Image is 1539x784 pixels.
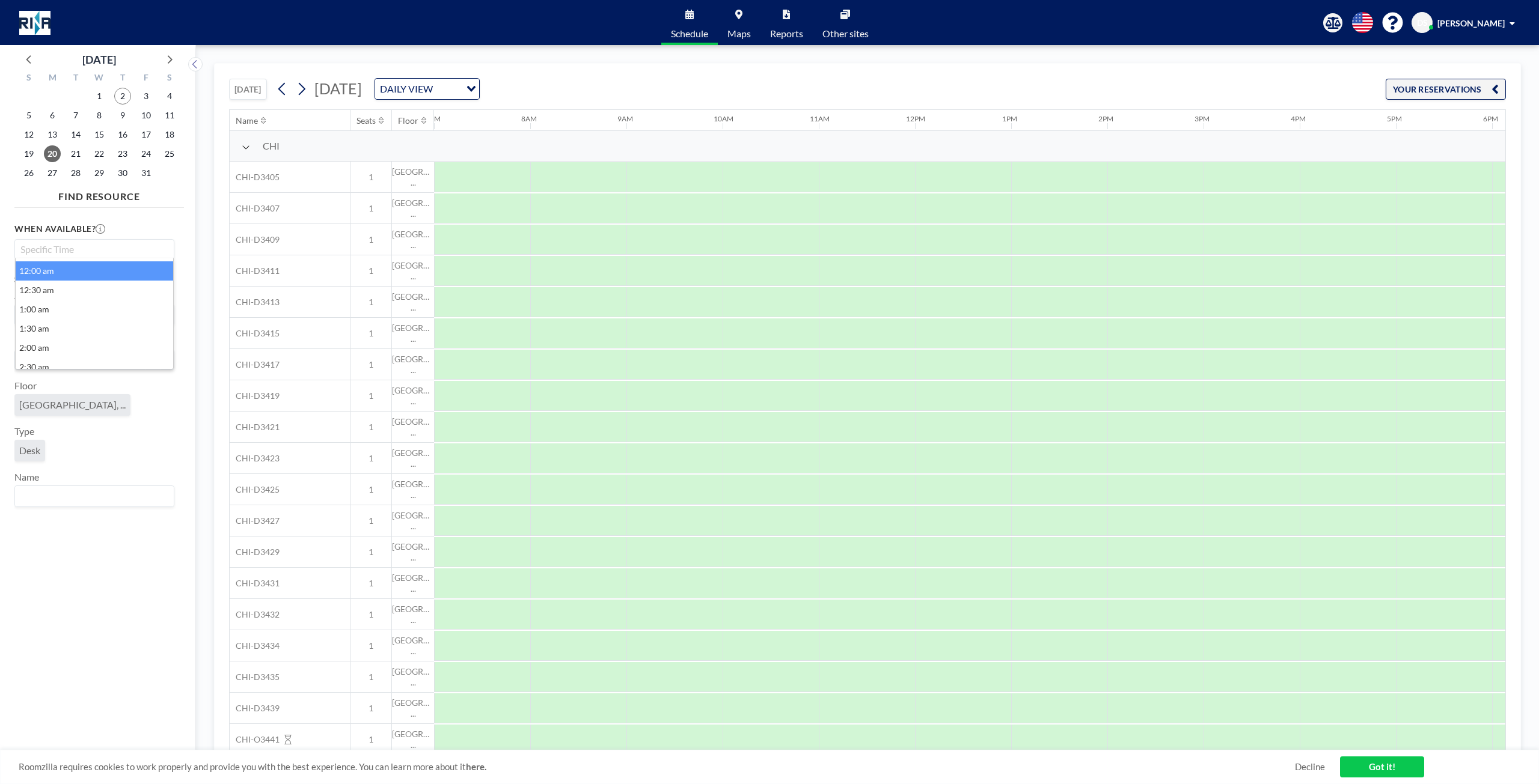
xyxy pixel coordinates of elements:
span: CHI-D3423 [230,453,280,464]
div: Name [236,115,258,126]
span: Wednesday, October 1, 2025 [91,88,108,105]
span: 1 [350,640,391,651]
span: Monday, October 27, 2025 [44,165,61,181]
span: 1 [350,390,391,401]
div: Search for option [15,486,174,506]
div: Search for option [375,79,479,99]
h3: Specify resource [14,274,174,285]
span: CHI-D3409 [230,234,280,245]
span: CHI-D3427 [230,515,280,526]
span: CHI-D3434 [230,640,280,651]
span: CHI-D3405 [230,172,280,183]
span: Friday, October 17, 2025 [138,126,155,143]
span: CHI-D3411 [230,266,280,276]
span: Thursday, October 2, 2025 [114,88,131,105]
div: W [88,71,111,87]
span: Reports [770,29,803,38]
span: Monday, October 6, 2025 [44,107,61,124]
div: S [17,71,41,87]
div: T [64,71,88,87]
span: 1 [350,328,391,339]
span: 1 [350,266,391,276]
div: Floor [398,115,418,126]
span: Desk [19,445,40,456]
span: Thursday, October 16, 2025 [114,126,131,143]
span: 1 [350,203,391,214]
span: Friday, October 3, 2025 [138,88,155,105]
span: Monday, October 20, 2025 [44,145,61,162]
span: [GEOGRAPHIC_DATA], ... [392,635,434,656]
label: Type [14,425,34,437]
span: Saturday, October 11, 2025 [161,107,178,124]
span: Saturday, October 18, 2025 [161,126,178,143]
span: Tuesday, October 28, 2025 [67,165,84,181]
span: [DATE] [314,79,362,97]
span: Sunday, October 26, 2025 [20,165,37,181]
div: 12PM [906,114,925,123]
span: CHI-D3435 [230,672,280,682]
div: 3PM [1195,114,1210,123]
span: [GEOGRAPHIC_DATA], ... [392,291,434,312]
span: Saturday, October 25, 2025 [161,145,178,162]
span: Wednesday, October 29, 2025 [91,165,108,181]
span: CHI-O3441 [230,734,280,745]
span: CHI-D3429 [230,547,280,558]
button: YOUR RESERVATIONS [1386,79,1506,100]
span: 1 [350,734,391,745]
img: organization-logo [19,11,50,35]
li: 1:00 am [16,300,173,319]
span: 1 [350,547,391,558]
span: CHI-D3431 [230,578,280,589]
span: Thursday, October 23, 2025 [114,145,131,162]
li: 12:30 am [16,281,173,300]
input: Search for option [436,81,459,97]
span: 1 [350,672,391,682]
span: Sunday, October 5, 2025 [20,107,37,124]
label: Floor [14,380,37,392]
span: DAILY VIEW [378,81,435,97]
span: Tuesday, October 7, 2025 [67,107,84,124]
span: Thursday, October 9, 2025 [114,107,131,124]
div: Search for option [15,240,174,259]
span: CHI [263,140,280,152]
h4: FIND RESOURCE [14,186,184,202]
label: Name [14,471,39,483]
span: [GEOGRAPHIC_DATA], ... [392,541,434,562]
span: Wednesday, October 8, 2025 [91,107,108,124]
span: Sunday, October 19, 2025 [20,145,37,162]
label: How many people? [14,335,102,347]
span: Tuesday, October 21, 2025 [67,145,84,162]
span: Tuesday, October 14, 2025 [67,126,84,143]
div: 2PM [1098,114,1113,123]
span: CHI-D3439 [230,703,280,714]
div: 11AM [810,114,830,123]
span: 1 [350,297,391,308]
span: Schedule [671,29,708,38]
span: [GEOGRAPHIC_DATA], ... [392,354,434,375]
span: Roomzilla requires cookies to work properly and provide you with the best experience. You can lea... [19,761,1295,773]
div: 1PM [1002,114,1017,123]
span: [GEOGRAPHIC_DATA], ... [392,385,434,406]
span: 1 [350,453,391,464]
span: [GEOGRAPHIC_DATA], ... [392,604,434,625]
span: CHI-D3415 [230,328,280,339]
span: [GEOGRAPHIC_DATA], ... [392,479,434,500]
span: Wednesday, October 15, 2025 [91,126,108,143]
span: Friday, October 31, 2025 [138,165,155,181]
li: 2:30 am [16,357,173,377]
span: [PERSON_NAME] [1437,18,1505,28]
span: Friday, October 10, 2025 [138,107,155,124]
input: Search for option [16,488,167,504]
span: [GEOGRAPHIC_DATA], ... [392,573,434,594]
span: Saturday, October 4, 2025 [161,88,178,105]
button: [DATE] [229,79,267,100]
a: Got it! [1340,756,1424,777]
div: F [134,71,158,87]
span: [GEOGRAPHIC_DATA], ... [19,399,126,410]
span: 1 [350,484,391,495]
span: [GEOGRAPHIC_DATA], ... [392,260,434,281]
a: Decline [1295,761,1325,773]
span: CHI-D3413 [230,297,280,308]
span: 1 [350,578,391,589]
span: [GEOGRAPHIC_DATA], ... [392,697,434,719]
